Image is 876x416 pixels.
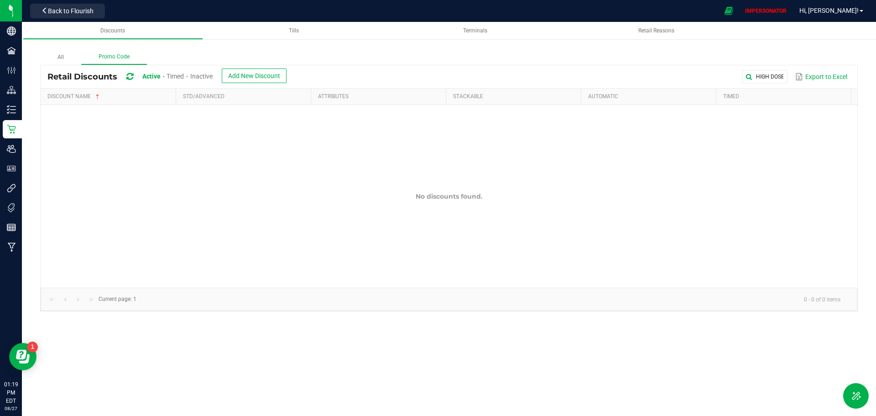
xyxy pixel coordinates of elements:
[7,164,16,173] inline-svg: User Roles
[190,73,213,80] span: Inactive
[463,27,487,34] span: Terminals
[638,27,674,34] span: Retail Reasons
[7,125,16,134] inline-svg: Retail
[7,184,16,193] inline-svg: Integrations
[793,69,850,84] button: Export to Excel
[47,93,172,100] a: Discount NameSortable
[588,93,712,100] a: AutomaticSortable
[723,93,847,100] a: TimedSortable
[7,144,16,153] inline-svg: Users
[167,73,184,80] span: Timed
[7,203,16,212] inline-svg: Tags
[719,2,739,20] span: Open Ecommerce Menu
[799,7,859,14] span: Hi, [PERSON_NAME]!
[7,223,16,232] inline-svg: Reports
[142,73,161,80] span: Active
[228,72,280,79] span: Add New Discount
[4,405,18,412] p: 08/27
[30,4,105,18] button: Back to Flourish
[741,7,790,15] p: IMPERSONATOR
[94,93,101,100] span: Sortable
[183,93,307,100] a: Std/AdvancedSortable
[742,70,787,84] input: Search
[48,7,94,15] span: Back to Flourish
[453,93,577,100] a: StackableSortable
[81,50,147,65] label: Promo Code
[4,380,18,405] p: 01:19 PM EDT
[7,46,16,55] inline-svg: Facilities
[41,288,857,311] kendo-pager: Current page: 1
[7,85,16,95] inline-svg: Distribution
[40,50,81,64] label: All
[27,342,38,353] iframe: Resource center unread badge
[142,292,848,307] kendo-pager-info: 0 - 0 of 0 items
[416,192,483,200] span: No discounts found.
[222,68,287,83] button: Add New Discount
[7,105,16,114] inline-svg: Inventory
[47,68,293,85] div: Retail Discounts
[100,27,125,34] span: Discounts
[843,383,869,409] button: Toggle Menu
[7,26,16,36] inline-svg: Company
[289,27,299,34] span: Tills
[9,343,36,370] iframe: Resource center
[7,66,16,75] inline-svg: Configuration
[7,242,16,252] inline-svg: Manufacturing
[318,93,442,100] a: AttributesSortable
